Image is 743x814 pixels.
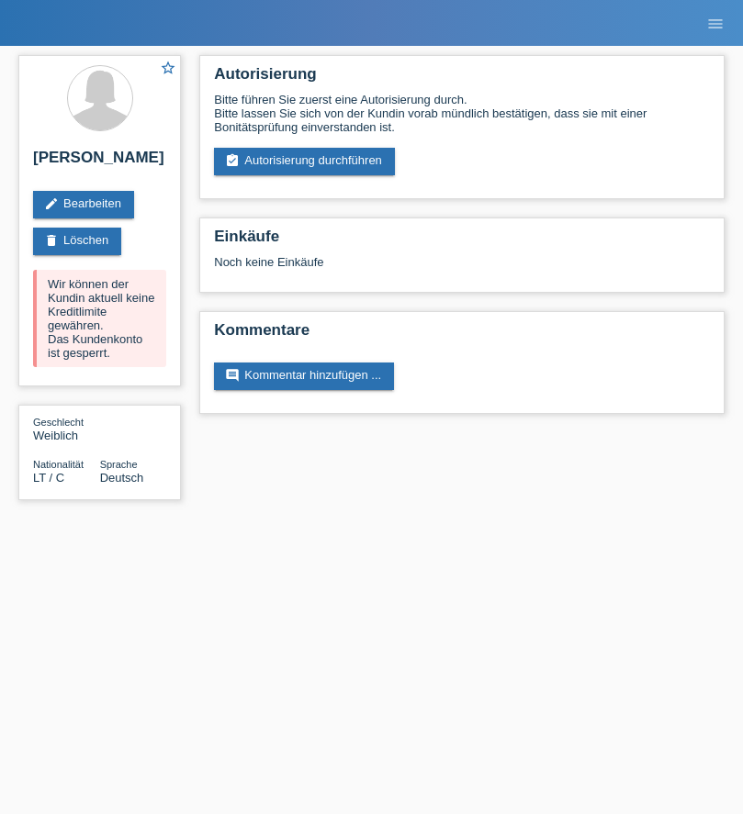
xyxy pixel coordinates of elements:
h2: [PERSON_NAME] [33,149,166,176]
div: Noch keine Einkäufe [214,255,710,283]
h2: Einkäufe [214,228,710,255]
i: assignment_turned_in [225,153,240,168]
a: menu [697,17,734,28]
span: Deutsch [100,471,144,485]
a: commentKommentar hinzufügen ... [214,362,394,390]
div: Weiblich [33,415,100,442]
div: Wir können der Kundin aktuell keine Kreditlimite gewähren. Das Kundenkonto ist gesperrt. [33,270,166,367]
a: star_border [160,60,176,79]
i: star_border [160,60,176,76]
span: Litauen / C / 31.10.1983 [33,471,64,485]
div: Bitte führen Sie zuerst eine Autorisierung durch. Bitte lassen Sie sich von der Kundin vorab münd... [214,93,710,134]
span: Sprache [100,459,138,470]
span: Nationalität [33,459,84,470]
i: comment [225,368,240,383]
i: edit [44,196,59,211]
h2: Autorisierung [214,65,710,93]
span: Geschlecht [33,417,84,428]
i: delete [44,233,59,248]
a: deleteLöschen [33,228,121,255]
a: editBearbeiten [33,191,134,218]
a: assignment_turned_inAutorisierung durchführen [214,148,395,175]
i: menu [706,15,725,33]
h2: Kommentare [214,321,710,349]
